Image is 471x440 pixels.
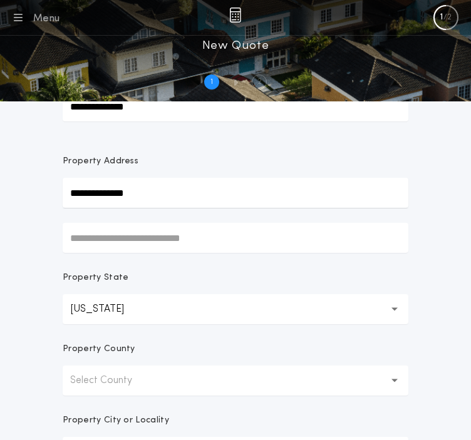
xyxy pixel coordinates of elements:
p: Property State [63,272,128,284]
button: [US_STATE] [63,294,408,324]
p: /2 [443,13,452,23]
button: Select County [63,366,408,396]
button: Menu [10,9,60,26]
p: [US_STATE] [70,302,144,317]
p: Select County [70,373,152,388]
h2: 2 [257,77,262,87]
div: Menu [33,11,60,26]
h2: 1 [210,77,213,87]
h1: New Quote [202,36,269,56]
img: img [229,8,241,23]
p: Property County [63,343,135,356]
p: Property City or Locality [63,414,169,427]
input: Prepared For [63,91,408,121]
p: Property Address [63,155,408,168]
